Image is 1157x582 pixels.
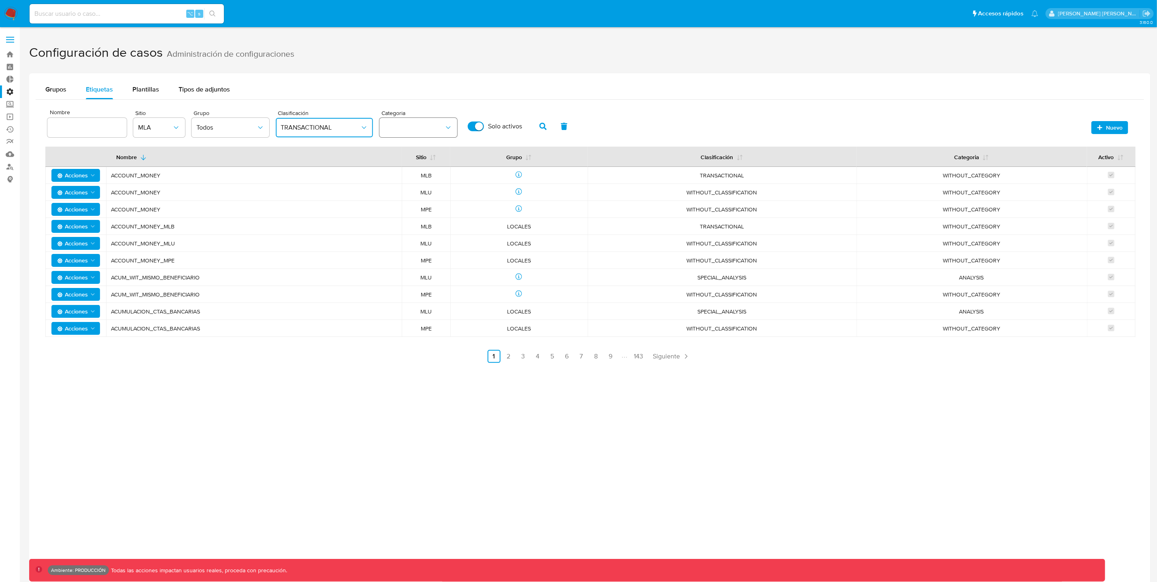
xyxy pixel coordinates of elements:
[198,10,200,17] span: s
[1058,10,1140,17] p: leidy.martinez@mercadolibre.com.co
[109,567,287,574] p: Todas las acciones impactan usuarios reales, proceda con precaución.
[1031,10,1038,17] a: Notificaciones
[30,9,224,19] input: Buscar usuario o caso...
[1142,9,1151,18] a: Salir
[187,10,193,17] span: ⌥
[204,8,221,19] button: search-icon
[51,569,106,572] p: Ambiente: PRODUCCIÓN
[978,9,1023,18] span: Accesos rápidos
